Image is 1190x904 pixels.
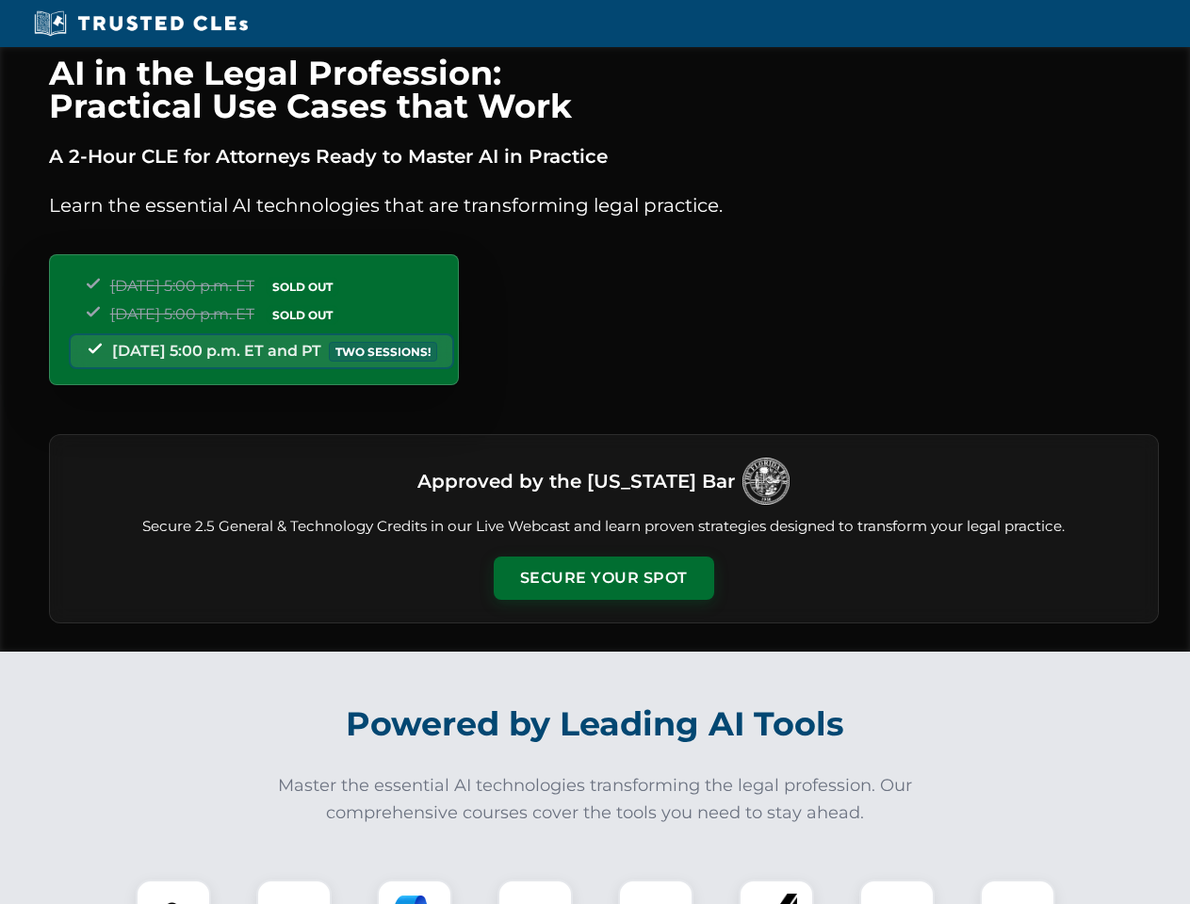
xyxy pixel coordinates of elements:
p: A 2-Hour CLE for Attorneys Ready to Master AI in Practice [49,141,1159,171]
img: Logo [742,458,790,505]
span: SOLD OUT [266,305,339,325]
button: Secure Your Spot [494,557,714,600]
h3: Approved by the [US_STATE] Bar [417,464,735,498]
p: Secure 2.5 General & Technology Credits in our Live Webcast and learn proven strategies designed ... [73,516,1135,538]
span: SOLD OUT [266,277,339,297]
img: Trusted CLEs [28,9,253,38]
h2: Powered by Leading AI Tools [73,691,1117,757]
span: [DATE] 5:00 p.m. ET [110,305,254,323]
p: Learn the essential AI technologies that are transforming legal practice. [49,190,1159,220]
p: Master the essential AI technologies transforming the legal profession. Our comprehensive courses... [266,772,925,827]
h1: AI in the Legal Profession: Practical Use Cases that Work [49,56,1159,122]
span: [DATE] 5:00 p.m. ET [110,277,254,295]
